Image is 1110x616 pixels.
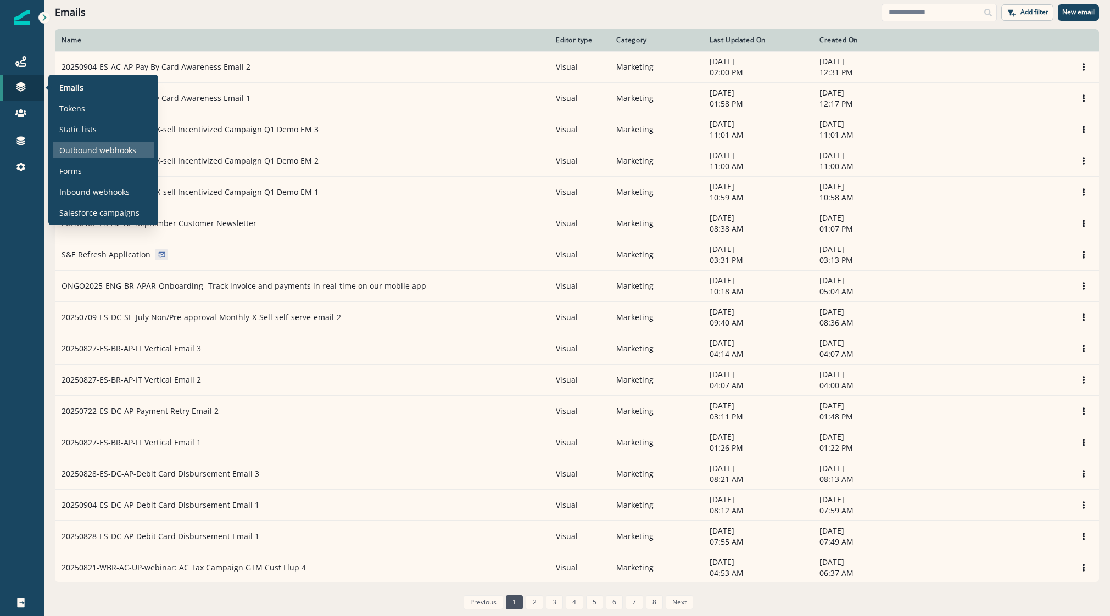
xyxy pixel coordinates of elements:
[62,374,201,385] p: 20250827-ES-BR-AP-IT Vertical Email 2
[62,218,256,229] p: 20250902-ES-AC-AP-September Customer Newsletter
[549,520,610,552] td: Visual
[610,301,703,333] td: Marketing
[819,192,916,203] p: 10:58 AM
[55,145,1099,176] a: 20250904-ES-DC-SE to AP X-sell Incentivized Campaign Q1 Demo EM 2VisualMarketing[DATE]11:00 AM[DA...
[53,79,154,96] a: Emails
[55,114,1099,145] a: 20250904-ES-DC-SE to AP X-sell Incentivized Campaign Q1 Demo EM 3VisualMarketing[DATE]11:01 AM[DA...
[819,474,916,485] p: 08:13 AM
[549,427,610,458] td: Visual
[710,244,806,255] p: [DATE]
[819,432,916,443] p: [DATE]
[819,36,916,44] div: Created On
[666,595,693,609] a: Next page
[819,87,916,98] p: [DATE]
[1075,528,1092,545] button: Options
[710,443,806,453] p: 01:26 PM
[710,317,806,328] p: 09:40 AM
[819,443,916,453] p: 01:22 PM
[55,333,1099,364] a: 20250827-ES-BR-AP-IT Vertical Email 3VisualMarketing[DATE]04:14 AM[DATE]04:07 AMOptions
[610,114,703,145] td: Marketing
[55,208,1099,239] a: 20250902-ES-AC-AP-September Customer NewsletterVisualMarketing[DATE]08:38 AM[DATE]01:07 PMOptions
[1075,59,1092,75] button: Options
[556,36,603,44] div: Editor type
[819,98,916,109] p: 12:17 PM
[819,317,916,328] p: 08:36 AM
[710,306,806,317] p: [DATE]
[710,432,806,443] p: [DATE]
[549,552,610,583] td: Visual
[62,249,150,260] p: S&E Refresh Application
[1075,497,1092,513] button: Options
[819,56,916,67] p: [DATE]
[819,306,916,317] p: [DATE]
[646,595,663,609] a: Page 8
[59,82,83,93] p: Emails
[1075,466,1092,482] button: Options
[53,163,154,179] a: Forms
[819,557,916,568] p: [DATE]
[1075,559,1092,576] button: Options
[506,595,523,609] a: Page 1 is your current page
[53,183,154,200] a: Inbound webhooks
[55,82,1099,114] a: 20250904-ES-AC-AP-Pay By Card Awareness Email 1VisualMarketing[DATE]01:58 PM[DATE]12:17 PMOptions
[59,207,140,219] p: Salesforce campaigns
[610,395,703,427] td: Marketing
[819,400,916,411] p: [DATE]
[55,270,1099,301] a: ONGO2025-ENG-BR-APAR-Onboarding- Track invoice and payments in real-time on our mobile appVisualM...
[710,119,806,130] p: [DATE]
[546,595,563,609] a: Page 3
[610,333,703,364] td: Marketing
[819,150,916,161] p: [DATE]
[819,223,916,234] p: 01:07 PM
[819,130,916,141] p: 11:01 AM
[62,531,259,542] p: 20250828-ES-DC-AP-Debit Card Disbursement Email 1
[710,536,806,547] p: 07:55 AM
[610,145,703,176] td: Marketing
[710,380,806,391] p: 04:07 AM
[610,458,703,489] td: Marketing
[14,10,30,25] img: Inflection
[626,595,643,609] a: Page 7
[710,494,806,505] p: [DATE]
[610,552,703,583] td: Marketing
[1075,153,1092,169] button: Options
[819,568,916,579] p: 06:37 AM
[1075,247,1092,263] button: Options
[710,275,806,286] p: [DATE]
[53,142,154,158] a: Outbound webhooks
[55,301,1099,333] a: 20250709-ES-DC-SE-July Non/Pre-approval-Monthly-X-Sell-self-serve-email-2VisualMarketing[DATE]09:...
[55,51,1099,82] a: 20250904-ES-AC-AP-Pay By Card Awareness Email 2VisualMarketing[DATE]02:00 PM[DATE]12:31 PMOptions
[710,286,806,297] p: 10:18 AM
[1075,372,1092,388] button: Options
[62,281,426,292] p: ONGO2025-ENG-BR-APAR-Onboarding- Track invoice and payments in real-time on our mobile app
[1075,184,1092,200] button: Options
[62,124,319,135] p: 20250904-ES-DC-SE to AP X-sell Incentivized Campaign Q1 Demo EM 3
[549,270,610,301] td: Visual
[710,557,806,568] p: [DATE]
[819,505,916,516] p: 07:59 AM
[1075,403,1092,419] button: Options
[549,333,610,364] td: Visual
[710,474,806,485] p: 08:21 AM
[710,67,806,78] p: 02:00 PM
[710,212,806,223] p: [DATE]
[710,181,806,192] p: [DATE]
[1075,121,1092,138] button: Options
[819,463,916,474] p: [DATE]
[549,489,610,520] td: Visual
[549,364,610,395] td: Visual
[55,239,1099,270] a: S&E Refresh ApplicationVisualMarketing[DATE]03:31 PM[DATE]03:13 PMOptions
[549,51,610,82] td: Visual
[549,176,610,208] td: Visual
[606,595,623,609] a: Page 6
[610,427,703,458] td: Marketing
[819,494,916,505] p: [DATE]
[710,255,806,266] p: 03:31 PM
[62,406,219,417] p: 20250722-ES-DC-AP-Payment Retry Email 2
[549,145,610,176] td: Visual
[819,161,916,172] p: 11:00 AM
[59,165,82,177] p: Forms
[710,369,806,380] p: [DATE]
[62,468,259,479] p: 20250828-ES-DC-AP-Debit Card Disbursement Email 3
[62,36,543,44] div: Name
